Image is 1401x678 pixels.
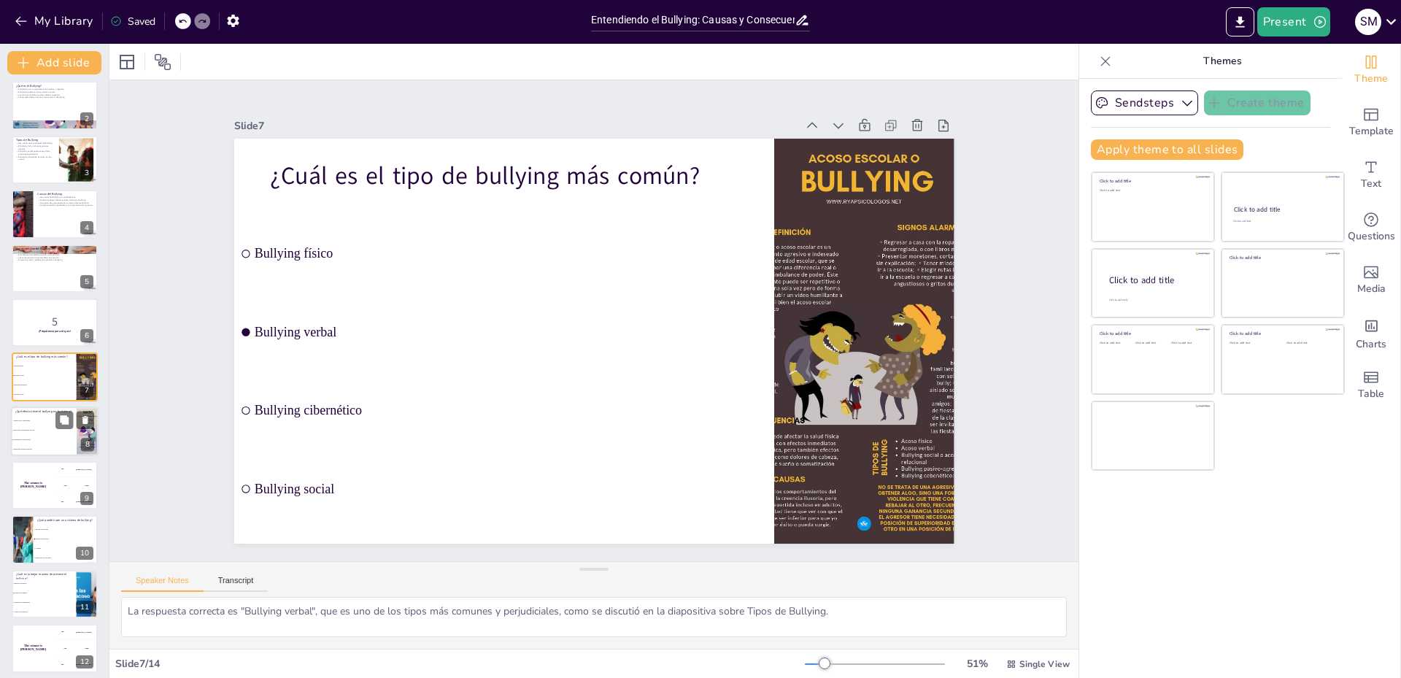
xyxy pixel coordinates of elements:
[238,445,750,514] span: Bullying social
[1109,298,1201,301] div: Click to add body
[1100,178,1204,184] div: Click to add title
[55,477,98,493] div: 200
[16,314,93,330] p: 5
[12,244,98,293] div: 5
[13,420,76,422] span: Aumento de la autoestima
[80,166,93,180] div: 3
[204,576,269,592] button: Transcript
[80,221,93,234] div: 4
[12,298,98,347] div: 6
[16,88,93,90] p: El bullying es un comportamiento agresivo y repetido.
[115,657,805,671] div: Slide 7 / 14
[255,82,816,155] div: Slide 7
[1358,386,1384,402] span: Table
[13,439,76,441] span: Problemas de salud mental
[14,366,75,367] span: Bullying físico
[80,384,93,397] div: 7
[11,407,99,456] div: 8
[14,393,75,395] span: Bullying social
[960,657,995,671] div: 51 %
[76,547,93,560] div: 10
[16,150,55,155] p: El bullying verbal puede causar daño emocional significativo.
[1117,44,1327,79] p: Themes
[55,411,73,428] button: Duplicate Slide
[246,367,758,436] span: Bullying cibernético
[1342,44,1400,96] div: Change the overall theme
[12,515,98,563] div: 10
[55,461,98,477] div: 100
[37,196,93,199] p: Las causas del bullying son multifacéticas.
[11,9,99,33] button: My Library
[121,597,1067,637] textarea: La respuesta correcta es "Bullying verbal", que es uno de los tipos más comunes y perjudiciales, ...
[12,570,98,618] div: 11
[262,212,774,280] span: Bullying físico
[1356,336,1386,353] span: Charts
[14,601,75,603] span: Fomentar la competencia
[76,501,91,503] div: [PERSON_NAME]
[1226,7,1254,36] button: Export to PowerPoint
[81,438,94,451] div: 8
[16,155,55,161] p: El bullying cibernético es cada vez más común.
[12,461,98,509] div: 9
[16,90,93,93] p: El bullying puede ser físico, verbal o social.
[76,655,93,669] div: 12
[16,250,93,253] p: El bullying afecta la salud mental de las víctimas.
[1342,254,1400,307] div: Add images, graphics, shapes or video
[1100,189,1204,193] div: Click to add text
[37,199,93,202] p: La falta de apoyo familiar puede contribuir al bullying.
[1348,228,1395,244] span: Questions
[16,138,55,142] p: Tipos de Bullying
[14,375,75,377] span: Bullying verbal
[1342,359,1400,412] div: Add a table
[14,582,75,584] span: Ignorar el problema
[36,557,97,558] span: Responder con violencia
[1100,331,1204,336] div: Click to add title
[154,53,171,71] span: Position
[1355,7,1381,36] button: s m
[1357,281,1386,297] span: Media
[115,50,139,74] div: Layout
[1091,139,1243,160] button: Apply theme to all slides
[1342,307,1400,359] div: Add charts and graphs
[12,624,98,672] div: 12
[37,201,93,204] p: La presión de grupo puede ser un factor desencadenante.
[1109,274,1203,286] div: Click to add title
[110,15,155,28] div: Saved
[1230,255,1334,261] div: Click to add title
[7,51,101,74] button: Add slide
[16,145,55,150] p: El bullying físico incluye agresiones directas.
[14,611,75,612] span: Aislar a los agresores
[1135,342,1168,345] div: Click to add text
[12,644,55,652] h4: The winner is [PERSON_NAME]
[16,572,72,580] p: ¿Cuál es la mejor manera de prevenir el bullying?
[1342,149,1400,201] div: Add text boxes
[14,385,75,386] span: Bullying cibernético
[16,258,93,261] p: Es esencial tomar medidas para prevenir el bullying.
[1286,342,1332,345] div: Click to add text
[16,84,93,88] p: ¿Qué es el Bullying?
[12,190,98,238] div: 4
[1230,331,1334,336] div: Click to add title
[76,601,93,614] div: 11
[80,275,93,288] div: 5
[80,112,93,126] div: 2
[1257,7,1330,36] button: Present
[80,492,93,505] div: 9
[16,93,93,96] p: Las víctimas de bullying sufren efectos negativos.
[15,409,72,413] p: ¿Qué efecto tiene el bullying en la víctima?
[14,592,75,593] span: Promover la empatía
[80,329,93,342] div: 6
[77,411,94,428] button: Delete Slide
[85,485,88,487] div: Jaap
[1349,123,1394,139] span: Template
[16,256,93,259] p: Las consecuencias físicas también son comunes.
[1234,205,1331,214] div: Click to add title
[39,329,70,333] strong: ¡Prepárense para el quiz!
[36,538,97,539] span: Hablar con un adulto
[254,289,766,358] span: Bullying verbal
[36,547,97,549] span: Aislarse
[1100,342,1132,345] div: Click to add text
[13,448,76,450] span: Relaciones sociales positivas
[1230,342,1275,345] div: Click to add text
[37,192,93,196] p: Causas del Bullying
